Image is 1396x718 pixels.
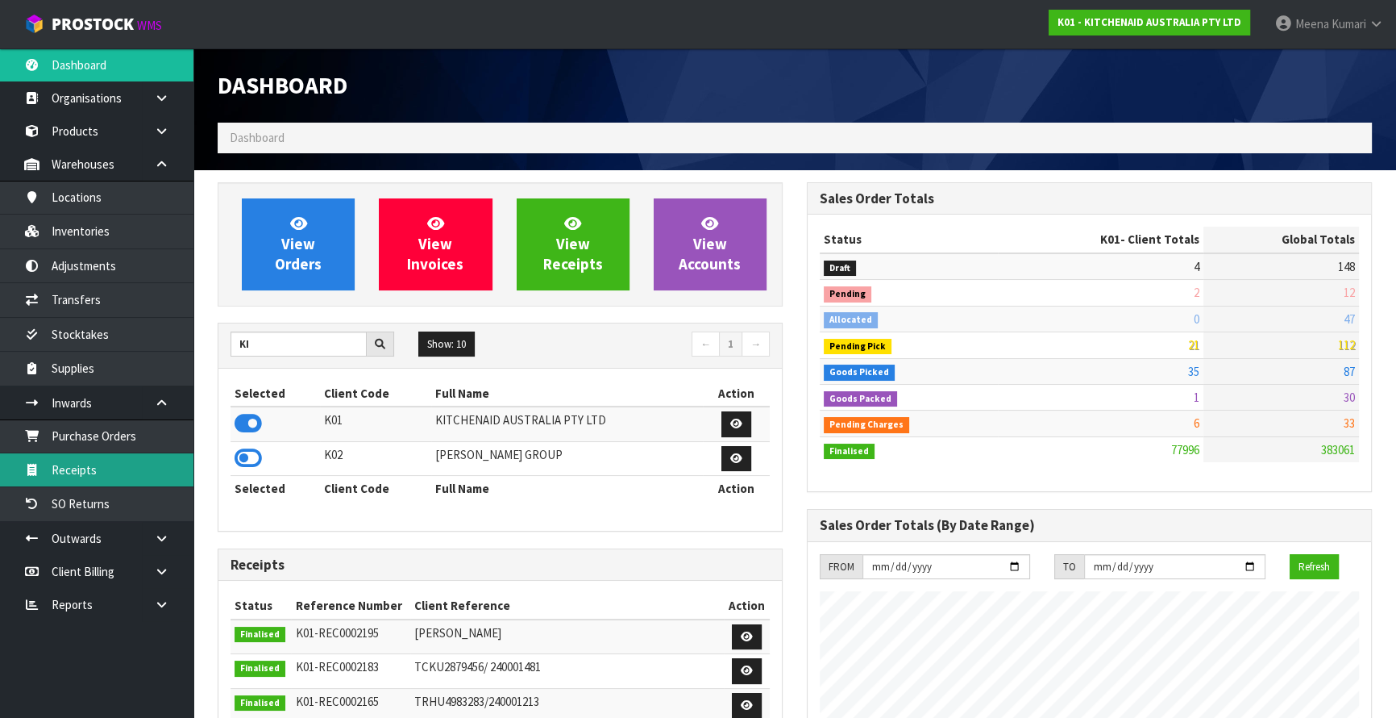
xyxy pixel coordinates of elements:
button: Show: 10 [418,332,475,357]
span: TCKU2879456/ 240001481 [414,659,541,674]
h3: Sales Order Totals [820,191,1359,207]
span: 87 [1344,364,1355,379]
a: 1 [719,332,742,357]
span: 12 [1344,285,1355,300]
span: Finalised [235,627,285,643]
span: K01-REC0002183 [295,659,378,674]
th: Action [703,476,770,502]
td: K02 [320,441,431,476]
span: Pending [824,286,871,303]
th: Client Code [320,476,431,502]
th: Full Name [431,381,703,407]
a: ViewReceipts [517,198,629,290]
a: ViewInvoices [379,198,492,290]
th: Client Code [320,381,431,407]
span: 6 [1194,415,1199,431]
span: View Invoices [407,214,463,274]
h3: Sales Order Totals (By Date Range) [820,518,1359,533]
span: Pending Pick [824,339,891,355]
span: Finalised [235,695,285,712]
span: 33 [1344,415,1355,431]
span: Dashboard [218,70,347,100]
span: ProStock [52,14,134,35]
div: FROM [820,554,862,580]
span: Finalised [824,444,875,460]
span: [PERSON_NAME] [414,625,501,641]
th: Reference Number [291,593,410,619]
th: - Client Totals [998,227,1203,253]
th: Action [703,381,770,407]
td: [PERSON_NAME] GROUP [431,441,703,476]
span: 1 [1194,390,1199,405]
a: ViewAccounts [654,198,767,290]
span: 383061 [1321,442,1355,457]
span: Dashboard [230,130,285,145]
span: 4 [1194,259,1199,274]
span: K01 [1100,232,1120,247]
span: Finalised [235,661,285,677]
span: K01-REC0002195 [295,625,378,641]
a: K01 - KITCHENAID AUSTRALIA PTY LTD [1049,10,1250,35]
span: View Accounts [679,214,741,274]
small: WMS [137,18,162,33]
img: cube-alt.png [24,14,44,34]
span: 148 [1338,259,1355,274]
span: K01-REC0002165 [295,694,378,709]
span: View Receipts [543,214,603,274]
th: Selected [231,381,320,407]
td: KITCHENAID AUSTRALIA PTY LTD [431,407,703,441]
span: 2 [1194,285,1199,300]
span: Meena [1295,16,1329,31]
span: TRHU4983283/240001213 [414,694,539,709]
span: Draft [824,261,856,277]
a: ViewOrders [242,198,355,290]
span: Allocated [824,312,878,328]
input: Search clients [231,332,367,357]
th: Action [724,593,770,619]
th: Full Name [431,476,703,502]
span: View Orders [275,214,322,274]
th: Global Totals [1203,227,1359,253]
nav: Page navigation [513,332,771,360]
button: Refresh [1290,554,1339,580]
th: Status [820,227,998,253]
a: → [742,332,770,357]
span: 30 [1344,390,1355,405]
span: 47 [1344,311,1355,327]
h3: Receipts [231,557,770,573]
a: ← [692,332,720,357]
span: Goods Picked [824,365,895,381]
span: Goods Packed [824,391,897,407]
span: 0 [1194,311,1199,327]
th: Status [231,593,291,619]
td: K01 [320,407,431,441]
span: 35 [1188,364,1199,379]
strong: K01 - KITCHENAID AUSTRALIA PTY LTD [1057,15,1241,29]
th: Selected [231,476,320,502]
span: Kumari [1332,16,1366,31]
span: 77996 [1171,442,1199,457]
span: 21 [1188,337,1199,353]
div: TO [1054,554,1084,580]
span: Pending Charges [824,417,909,433]
th: Client Reference [410,593,723,619]
span: 112 [1338,337,1355,353]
